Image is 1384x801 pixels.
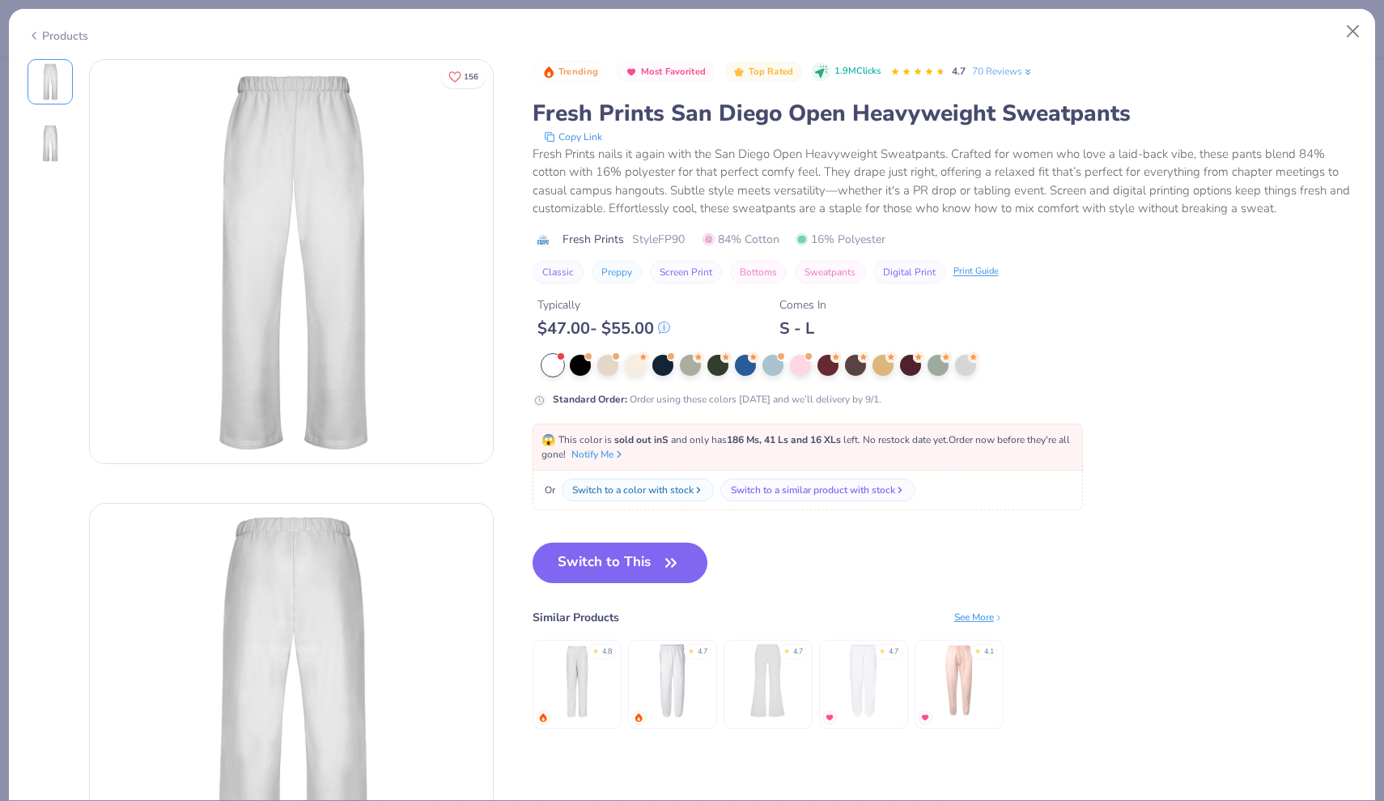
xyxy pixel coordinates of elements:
span: Most Favorited [641,67,706,76]
div: Fresh Prints nails it again with the San Diego Open Heavyweight Sweatpants. Crafted for women who... [533,145,1357,218]
div: ★ [783,646,790,653]
button: Switch to This [533,543,708,583]
strong: sold out in S [614,433,669,446]
div: Similar Products [533,609,619,626]
span: This color is and only has left . No restock date yet. Order now before they're all gone! [541,433,1070,461]
strong: 186 Ms, 41 Ls and 16 XLs [727,433,841,446]
button: Bottoms [730,261,787,283]
img: trending.gif [634,713,643,722]
button: Classic [533,261,584,283]
img: Trending sort [542,66,555,79]
div: Switch to a color with stock [572,483,694,497]
div: ★ [592,646,599,653]
span: 4.7 [952,65,966,78]
span: 1.9M Clicks [834,65,881,79]
div: Switch to a similar product with stock [731,483,895,497]
img: Front [31,62,70,101]
img: Most Favorited sort [625,66,638,79]
img: Top Rated sort [732,66,745,79]
button: Switch to a similar product with stock [720,479,915,501]
img: Back [31,124,70,163]
button: Notify Me [571,447,625,462]
span: 😱 [541,432,555,448]
img: Fresh Prints Park Ave Open Sweatpants [538,642,615,719]
img: Fresh Prints Katie Fold-over Flared Pants [729,642,806,719]
button: Like [441,65,486,88]
img: trending.gif [538,713,548,722]
div: Order using these colors [DATE] and we’ll delivery by 9/1. [553,392,881,407]
button: Preppy [592,261,642,283]
span: Style FP90 [632,231,685,248]
img: Front [90,60,493,463]
div: S - L [779,318,826,339]
div: ★ [974,646,981,653]
span: 156 [464,73,478,81]
div: 4.1 [984,646,994,658]
div: Print Guide [953,265,999,279]
img: Fresh Prints Gramercy Sweats [920,642,997,719]
div: Comes In [779,296,826,313]
div: Fresh Prints San Diego Open Heavyweight Sweatpants [533,98,1357,129]
span: 84% Cotton [703,231,779,248]
div: 4.7 [889,646,898,658]
div: 4.7 [698,646,707,658]
span: Fresh Prints [563,231,624,248]
div: 4.8 [602,646,612,658]
button: Sweatpants [795,261,865,283]
button: Close [1338,16,1369,47]
span: Top Rated [749,67,794,76]
span: Or [541,483,555,497]
button: Switch to a color with stock [562,479,714,501]
button: Screen Print [650,261,722,283]
div: $ 47.00 - $ 55.00 [537,318,670,339]
div: Typically [537,296,670,313]
span: Trending [558,67,598,76]
button: Digital Print [873,261,945,283]
img: MostFav.gif [825,713,834,722]
div: 4.7 [793,646,803,658]
strong: Standard Order : [553,393,627,406]
button: Badge Button [724,62,802,83]
span: 16% Polyester [796,231,885,248]
div: ★ [688,646,694,653]
div: ★ [879,646,885,653]
img: Gildan Adult Heavy Blend Adult 8 Oz. 50/50 Sweatpants [825,642,902,719]
img: MostFav.gif [920,713,930,722]
a: 70 Reviews [972,64,1034,79]
div: Products [28,28,88,45]
button: Badge Button [617,62,715,83]
div: See More [954,610,1004,624]
div: 4.7 Stars [890,59,945,85]
img: Jerzees Adult 8 Oz. Nublend Fleece Sweatpants [634,642,711,719]
button: copy to clipboard [539,129,607,145]
img: brand logo [533,233,554,246]
button: Badge Button [534,62,607,83]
